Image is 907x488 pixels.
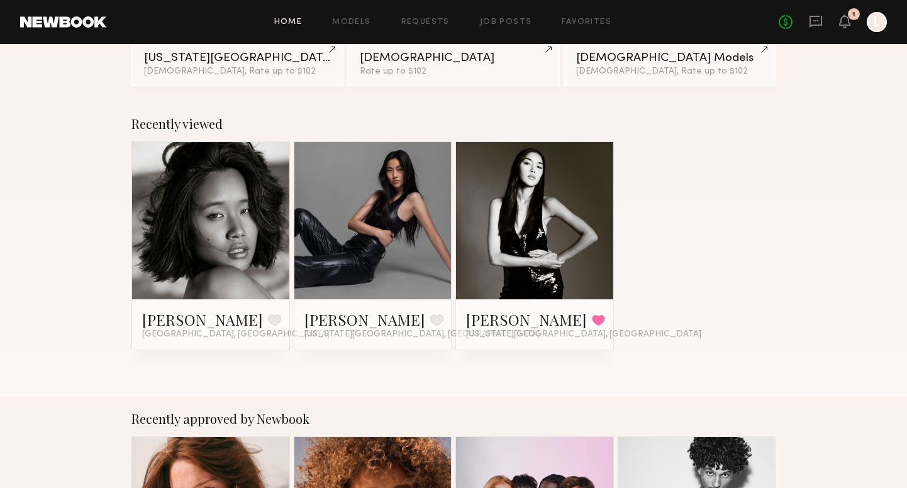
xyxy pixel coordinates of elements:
[332,18,370,26] a: Models
[576,67,763,76] div: [DEMOGRAPHIC_DATA], Rate up to $102
[466,309,587,330] a: [PERSON_NAME]
[131,116,776,131] div: Recently viewed
[564,38,776,86] a: [DEMOGRAPHIC_DATA] Models[DEMOGRAPHIC_DATA], Rate up to $102
[274,18,303,26] a: Home
[466,330,701,340] span: [US_STATE][GEOGRAPHIC_DATA], [GEOGRAPHIC_DATA]
[142,309,263,330] a: [PERSON_NAME]
[401,18,450,26] a: Requests
[304,330,540,340] span: [US_STATE][GEOGRAPHIC_DATA], [GEOGRAPHIC_DATA]
[562,18,611,26] a: Favorites
[144,67,331,76] div: [DEMOGRAPHIC_DATA], Rate up to $102
[852,11,855,18] div: 1
[347,38,559,86] a: [DEMOGRAPHIC_DATA]Rate up to $102
[144,52,331,64] div: [US_STATE][GEOGRAPHIC_DATA]
[304,309,425,330] a: [PERSON_NAME]
[360,67,547,76] div: Rate up to $102
[131,411,776,426] div: Recently approved by Newbook
[576,52,763,64] div: [DEMOGRAPHIC_DATA] Models
[360,52,547,64] div: [DEMOGRAPHIC_DATA]
[867,12,887,32] a: L
[142,330,330,340] span: [GEOGRAPHIC_DATA], [GEOGRAPHIC_DATA]
[131,38,343,86] a: [US_STATE][GEOGRAPHIC_DATA][DEMOGRAPHIC_DATA], Rate up to $102
[480,18,532,26] a: Job Posts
